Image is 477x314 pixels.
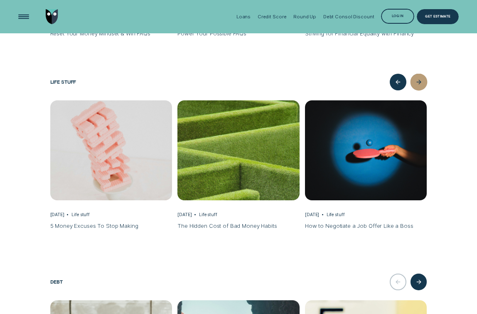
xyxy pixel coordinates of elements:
[177,222,299,230] h3: The Hidden Cost of Bad Money Habits
[71,212,90,217] div: Life stuff
[46,9,58,24] img: Wisr
[50,79,76,85] h4: Life stuff
[50,100,172,230] a: 5 Money Excuses To Stop Making, Apr 26 Life stuff
[293,14,316,20] div: Round Up
[50,279,63,285] h4: Debt
[417,9,459,24] a: Get Estimate
[305,100,427,230] a: How to Negotiate a Job Offer Like a Boss, Mar 24 Life stuff
[305,212,319,217] div: [DATE]
[381,9,414,24] button: Log in
[50,212,64,217] div: [DATE]
[177,30,299,37] h3: Power Your Possible FAQs
[305,30,427,37] h3: Striving for Financial Equality with Financy
[50,222,172,230] h3: 5 Money Excuses To Stop Making
[177,100,299,230] a: The Hidden Cost of Bad Money Habits, Apr 05 Life stuff
[305,222,427,230] h3: How to Negotiate a Job Offer Like a Boss
[327,212,345,217] div: Life stuff
[50,30,172,37] h3: Reset Your Money Mindset & Win FAQs
[323,14,374,20] div: Debt Consol Discount
[236,14,251,20] div: Loans
[199,212,217,217] div: Life stuff
[16,9,31,24] button: Open Menu
[177,212,192,217] div: [DATE]
[258,14,287,20] div: Credit Score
